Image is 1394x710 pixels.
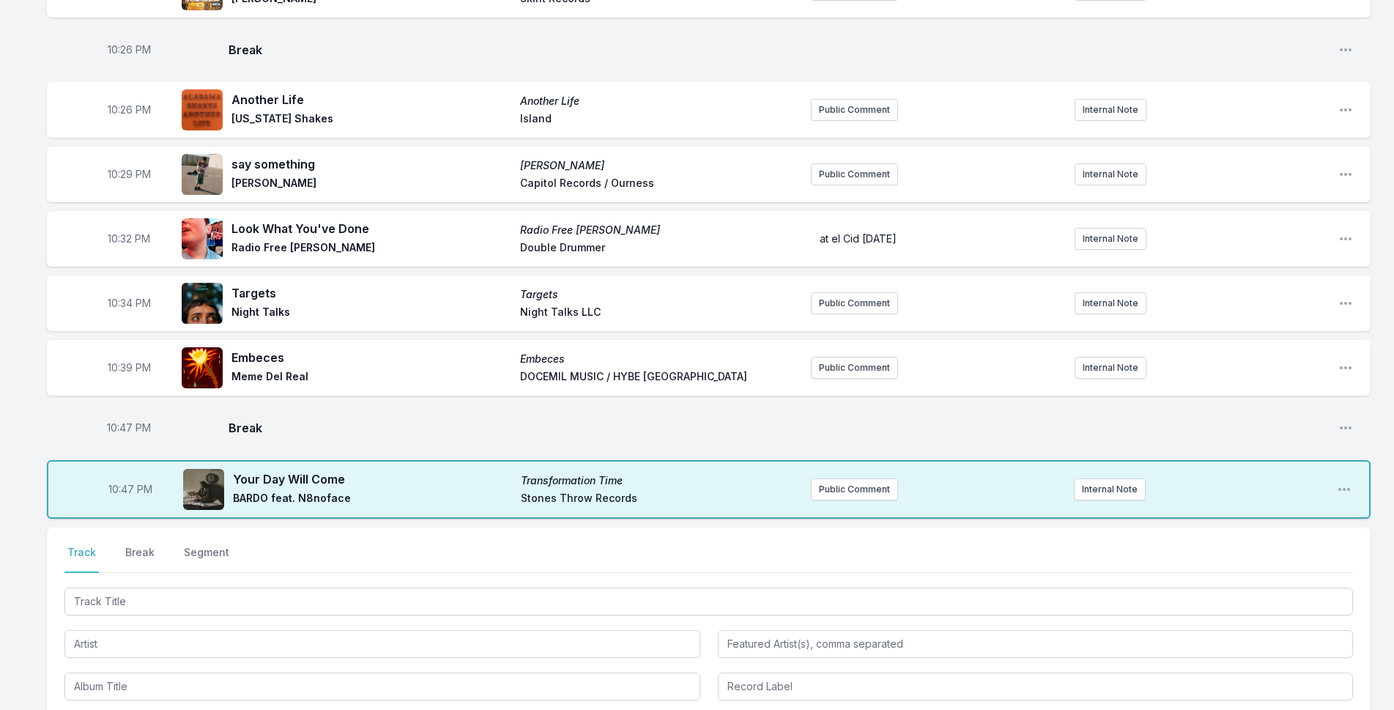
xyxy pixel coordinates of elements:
span: Night Talks LLC [520,305,800,322]
span: Break [229,419,1327,437]
span: BARDO feat. N8noface [233,491,512,509]
button: Internal Note [1075,292,1146,314]
span: Targets [520,287,800,302]
button: Open playlist item options [1338,360,1353,375]
span: Timestamp [108,482,152,497]
img: Another Life [182,89,223,130]
button: Public Comment [811,478,898,500]
span: Timestamp [108,167,151,182]
span: DOCEMIL MUSIC / HYBE [GEOGRAPHIC_DATA] [520,369,800,387]
img: Targets [182,283,223,324]
span: Another Life [231,91,511,108]
span: Stones Throw Records [521,491,800,509]
span: Timestamp [108,232,150,246]
span: [PERSON_NAME] [520,158,800,173]
span: Your Day Will Come [233,470,512,488]
span: Capitol Records / Ourness [520,176,800,193]
span: [US_STATE] Shakes [231,111,511,129]
span: Island [520,111,800,129]
button: Open playlist item options [1338,421,1353,435]
img: Embeces [182,347,223,388]
button: Open playlist item options [1338,103,1353,117]
button: Public Comment [811,292,898,314]
input: Record Label [718,673,1354,700]
button: Open playlist item options [1337,482,1352,497]
img: Transformation Time [183,469,224,510]
input: Featured Artist(s), comma separated [718,630,1354,658]
button: Open playlist item options [1338,167,1353,182]
input: Album Title [64,673,700,700]
span: Timestamp [108,42,151,57]
input: Artist [64,630,700,658]
button: Open playlist item options [1338,296,1353,311]
span: Night Talks [231,305,511,322]
img: hickey [182,154,223,195]
span: Embeces [231,349,511,366]
input: Track Title [64,588,1353,615]
button: Internal Note [1075,228,1146,250]
span: say something [231,155,511,173]
button: Internal Note [1075,357,1146,379]
span: Radio Free [PERSON_NAME] [231,240,511,258]
button: Internal Note [1075,163,1146,185]
button: Public Comment [811,357,898,379]
button: Internal Note [1075,99,1146,121]
span: Timestamp [107,421,151,435]
span: Look What You've Done [231,220,511,237]
span: Embeces [520,352,800,366]
span: Transformation Time [521,473,800,488]
button: Break [122,545,157,573]
button: Open playlist item options [1338,42,1353,57]
span: at el Cid [DATE] [820,232,897,245]
span: Timestamp [108,103,151,117]
span: Targets [231,284,511,302]
button: Public Comment [811,163,898,185]
span: Break [229,41,1327,59]
button: Public Comment [811,99,898,121]
span: Meme Del Real [231,369,511,387]
span: Timestamp [108,360,151,375]
span: Timestamp [108,296,151,311]
button: Internal Note [1074,478,1146,500]
img: Radio Free Alice [182,218,223,259]
button: Segment [181,545,232,573]
span: Another Life [520,94,800,108]
button: Track [64,545,99,573]
span: Double Drummer [520,240,800,258]
span: Radio Free [PERSON_NAME] [520,223,800,237]
span: [PERSON_NAME] [231,176,511,193]
button: Open playlist item options [1338,232,1353,246]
